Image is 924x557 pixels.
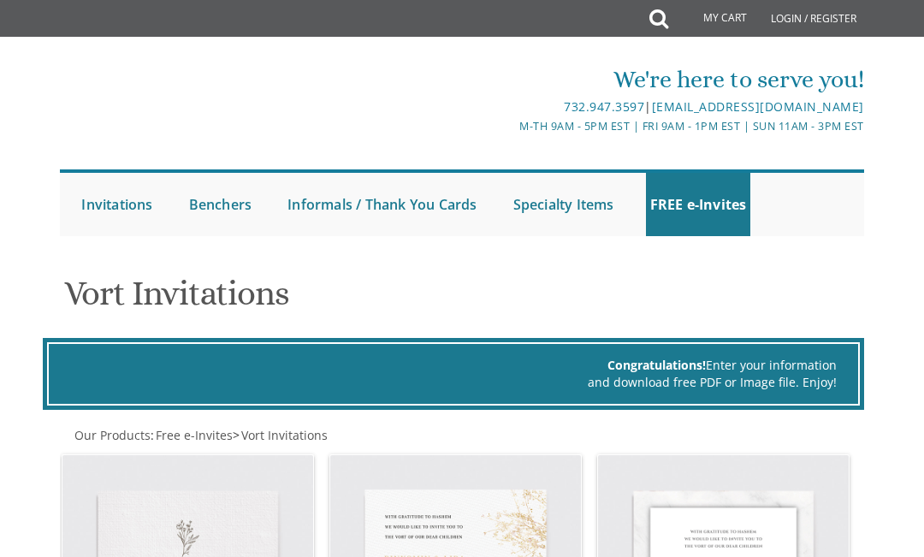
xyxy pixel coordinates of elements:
[329,117,863,135] div: M-Th 9am - 5pm EST | Fri 9am - 1pm EST | Sun 11am - 3pm EST
[666,2,759,36] a: My Cart
[233,427,328,443] span: >
[240,427,328,443] a: Vort Invitations
[652,98,864,115] a: [EMAIL_ADDRESS][DOMAIN_NAME]
[154,427,233,443] a: Free e-Invites
[77,173,157,236] a: Invitations
[60,427,863,444] div: :
[509,173,619,236] a: Specialty Items
[70,357,838,374] div: Enter your information
[64,275,861,325] h1: Vort Invitations
[329,62,863,97] div: We're here to serve you!
[156,427,233,443] span: Free e-Invites
[241,427,328,443] span: Vort Invitations
[283,173,481,236] a: Informals / Thank You Cards
[70,374,838,391] div: and download free PDF or Image file. Enjoy!
[329,97,863,117] div: |
[564,98,644,115] a: 732.947.3597
[607,357,706,373] span: Congratulations!
[185,173,257,236] a: Benchers
[646,173,751,236] a: FREE e-Invites
[73,427,151,443] a: Our Products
